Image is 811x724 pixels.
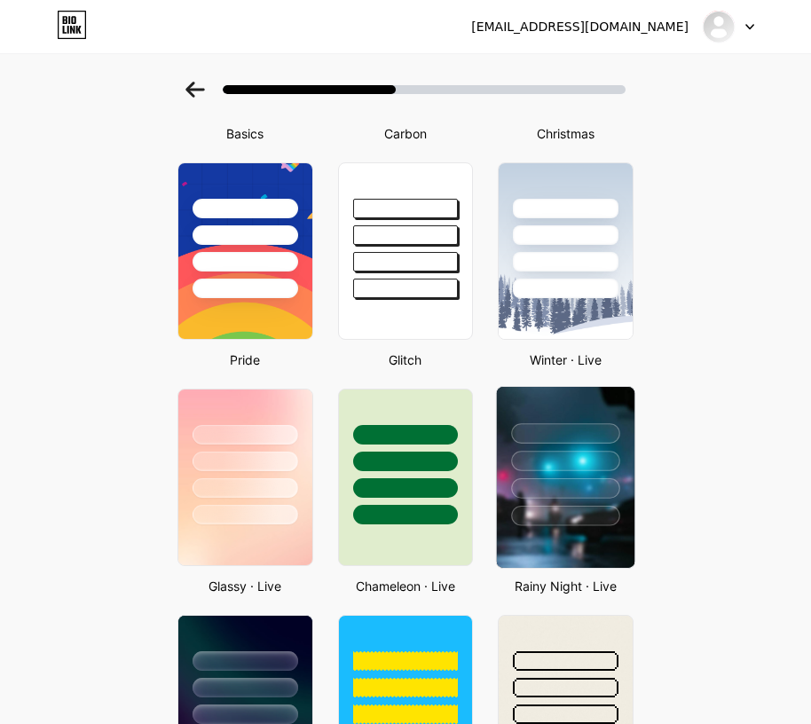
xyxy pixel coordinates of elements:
div: Carbon [333,124,479,143]
div: Christmas [492,124,639,143]
div: Winter · Live [492,350,639,369]
img: naga303official [702,10,736,43]
div: Glitch [333,350,479,369]
div: Glassy · Live [172,577,319,595]
div: [EMAIL_ADDRESS][DOMAIN_NAME] [471,18,689,36]
div: Rainy Night · Live [492,577,639,595]
div: Pride [172,350,319,369]
div: Basics [172,124,319,143]
div: Chameleon · Live [333,577,479,595]
img: rainy_night.jpg [497,387,634,568]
